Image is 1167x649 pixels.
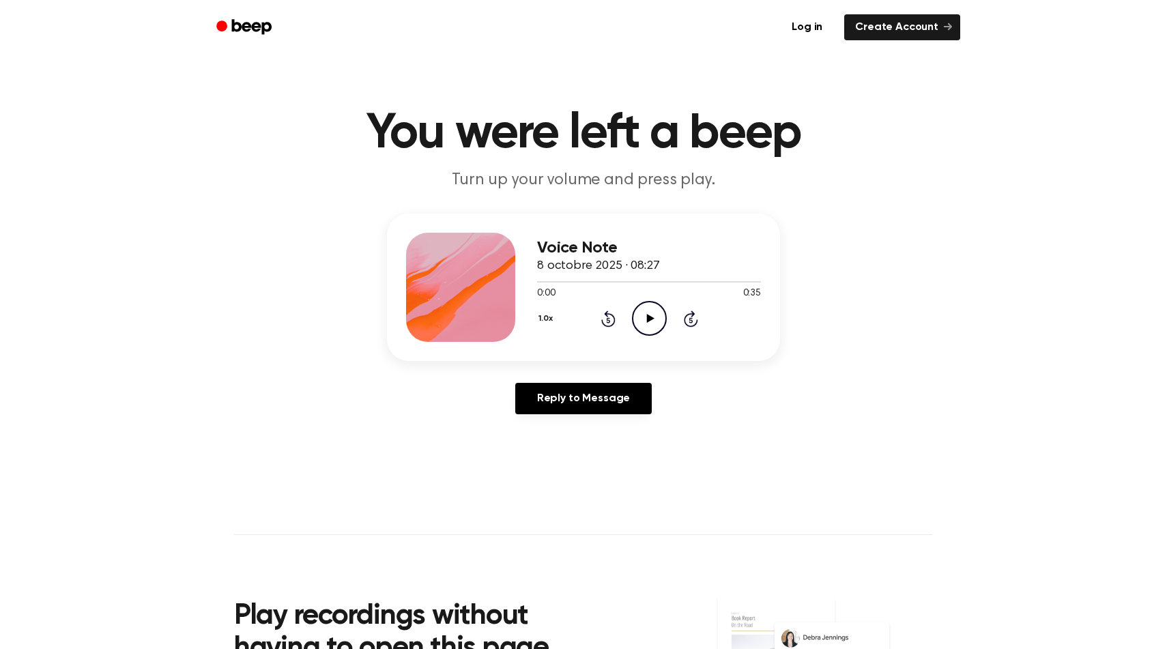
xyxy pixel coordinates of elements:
[321,169,846,192] p: Turn up your volume and press play.
[537,287,555,301] span: 0:00
[537,239,761,257] h3: Voice Note
[515,383,652,414] a: Reply to Message
[743,287,761,301] span: 0:35
[234,109,933,158] h1: You were left a beep
[537,307,558,330] button: 1.0x
[207,14,284,41] a: Beep
[844,14,960,40] a: Create Account
[537,260,659,272] span: 8 octobre 2025 · 08:27
[778,12,836,43] a: Log in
